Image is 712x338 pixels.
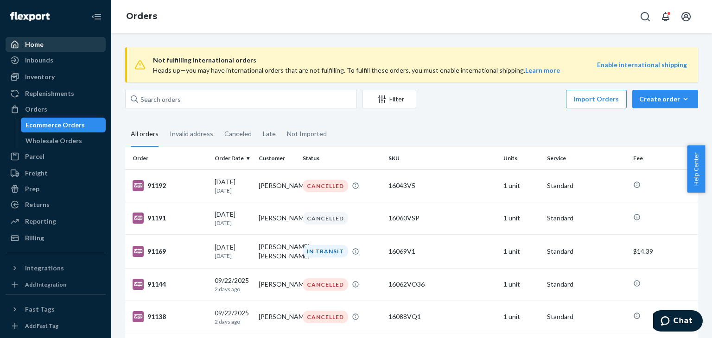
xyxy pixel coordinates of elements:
td: 1 unit [500,202,544,234]
th: SKU [385,147,499,169]
td: [PERSON_NAME] [PERSON_NAME] [255,234,299,268]
td: 1 unit [500,234,544,268]
th: Status [299,147,385,169]
a: Add Integration [6,279,106,290]
img: Flexport logo [10,12,50,21]
a: Wholesale Orders [21,133,106,148]
button: Filter [362,90,416,108]
input: Search orders [125,90,357,108]
button: Close Navigation [87,7,106,26]
th: Units [500,147,544,169]
div: 09/22/2025 [215,308,251,325]
td: 1 unit [500,169,544,202]
div: IN TRANSIT [303,245,348,257]
a: Enable international shipping [597,61,687,69]
div: 91138 [133,311,207,322]
button: Open Search Box [636,7,655,26]
td: [PERSON_NAME] [255,300,299,333]
a: Parcel [6,149,106,164]
div: 16043V5 [388,181,496,190]
a: Billing [6,231,106,245]
div: All orders [131,122,159,147]
td: [PERSON_NAME] [255,268,299,300]
span: Heads up—you may have international orders that are not fulfilling. To fulfill these orders, you ... [153,66,560,74]
button: Fast Tags [6,302,106,317]
a: Learn more [525,66,560,74]
th: Service [543,147,629,169]
div: Filter [363,94,416,104]
div: 91144 [133,279,207,290]
div: Create order [639,94,691,104]
a: Add Fast Tag [6,320,106,332]
td: $14.39 [629,234,698,268]
div: Fast Tags [25,305,55,314]
a: Returns [6,197,106,212]
div: Late [263,122,276,146]
div: Add Integration [25,281,66,288]
div: Billing [25,233,44,243]
p: 2 days ago [215,318,251,325]
div: Replenishments [25,89,74,98]
ol: breadcrumbs [119,3,165,30]
div: Returns [25,200,50,209]
div: Canceled [224,122,252,146]
div: 91169 [133,246,207,257]
div: CANCELLED [303,180,348,192]
a: Freight [6,166,106,181]
p: Standard [547,280,625,289]
div: Invalid address [170,122,213,146]
a: Orders [6,102,106,117]
a: Inventory [6,69,106,84]
p: 2 days ago [215,285,251,293]
a: Reporting [6,214,106,229]
a: Prep [6,182,106,196]
div: CANCELLED [303,278,348,291]
p: Standard [547,312,625,321]
td: 1 unit [500,268,544,300]
div: Freight [25,169,48,178]
button: Integrations [6,261,106,275]
button: Open account menu [677,7,695,26]
div: [DATE] [215,177,251,194]
td: [PERSON_NAME] [255,202,299,234]
div: Reporting [25,217,56,226]
p: [DATE] [215,252,251,260]
div: 09/22/2025 [215,276,251,293]
div: Customer [259,154,295,162]
a: Home [6,37,106,52]
span: Not fulfilling international orders [153,55,597,66]
div: 16069V1 [388,247,496,256]
button: Help Center [687,145,705,193]
div: Prep [25,184,39,194]
p: Standard [547,181,625,190]
div: Orders [25,105,47,114]
th: Fee [629,147,698,169]
button: Import Orders [566,90,627,108]
div: Inventory [25,72,55,81]
th: Order [125,147,211,169]
p: Standard [547,213,625,223]
button: Open notifications [656,7,675,26]
div: [DATE] [215,210,251,227]
th: Order Date [211,147,255,169]
div: Ecommerce Orders [25,120,85,130]
div: 16060VSP [388,213,496,223]
div: Wholesale Orders [25,136,82,145]
div: Not Imported [287,122,327,146]
div: [DATE] [215,243,251,260]
td: 1 unit [500,300,544,333]
iframe: Opens a widget where you can chat to one of our agents [653,310,703,333]
p: Standard [547,247,625,256]
div: Inbounds [25,56,53,65]
div: 16062VO36 [388,280,496,289]
div: 16088VQ1 [388,312,496,321]
div: CANCELLED [303,311,348,323]
a: Orders [126,11,157,21]
a: Ecommerce Orders [21,118,106,132]
div: Parcel [25,152,44,161]
div: 91191 [133,213,207,224]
